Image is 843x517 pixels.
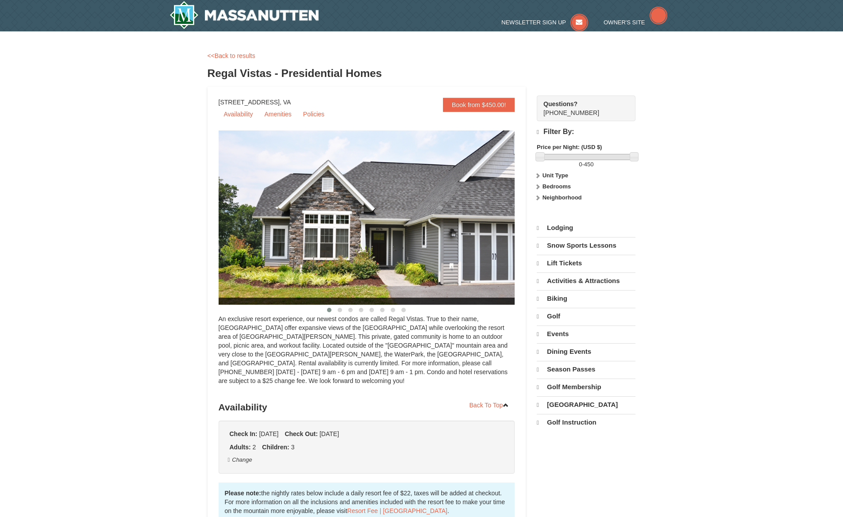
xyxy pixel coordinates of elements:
a: Book from $450.00! [443,98,515,112]
span: 3 [291,444,295,451]
h4: Filter By: [537,128,635,136]
a: Amenities [259,107,296,121]
a: Resort Fee | [GEOGRAPHIC_DATA] [347,507,447,514]
div: An exclusive resort experience, our newest condos are called Regal Vistas. True to their name, [G... [219,314,515,394]
label: - [537,160,635,169]
a: Golf [537,308,635,325]
a: Biking [537,290,635,307]
strong: Questions? [543,100,577,107]
img: 19218991-1-902409a9.jpg [219,130,537,305]
span: 0 [579,161,582,168]
h3: Availability [219,398,515,416]
a: Back To Top [464,398,515,412]
a: Lodging [537,220,635,236]
a: Golf Membership [537,379,635,395]
strong: Bedrooms [543,183,571,190]
a: Events [537,326,635,342]
span: [PHONE_NUMBER] [543,100,620,116]
a: Owner's Site [604,19,667,26]
button: Change [227,455,253,465]
strong: Neighborhood [543,194,582,201]
a: <<Back to results [208,52,255,59]
a: Season Passes [537,361,635,378]
strong: Adults: [230,444,251,451]
span: [DATE] [259,430,278,437]
strong: Check In: [230,430,258,437]
a: Activities & Attractions [537,272,635,289]
a: Massanutten Resort [169,1,319,29]
a: Policies [298,107,330,121]
span: Owner's Site [604,19,645,26]
a: Lift Tickets [537,255,635,272]
strong: Children: [262,444,289,451]
img: Massanutten Resort Logo [169,1,319,29]
span: 450 [584,161,594,168]
strong: Check Out: [285,430,318,437]
a: Dining Events [537,343,635,360]
strong: Please note: [225,490,261,497]
span: [DATE] [319,430,339,437]
strong: Unit Type [543,172,568,179]
span: Newsletter Sign Up [501,19,566,26]
a: Golf Instruction [537,414,635,431]
h3: Regal Vistas - Presidential Homes [208,65,636,82]
a: [GEOGRAPHIC_DATA] [537,396,635,413]
span: 2 [253,444,256,451]
a: Availability [219,107,258,121]
strong: Price per Night: (USD $) [537,144,602,150]
a: Snow Sports Lessons [537,237,635,254]
a: Newsletter Sign Up [501,19,588,26]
